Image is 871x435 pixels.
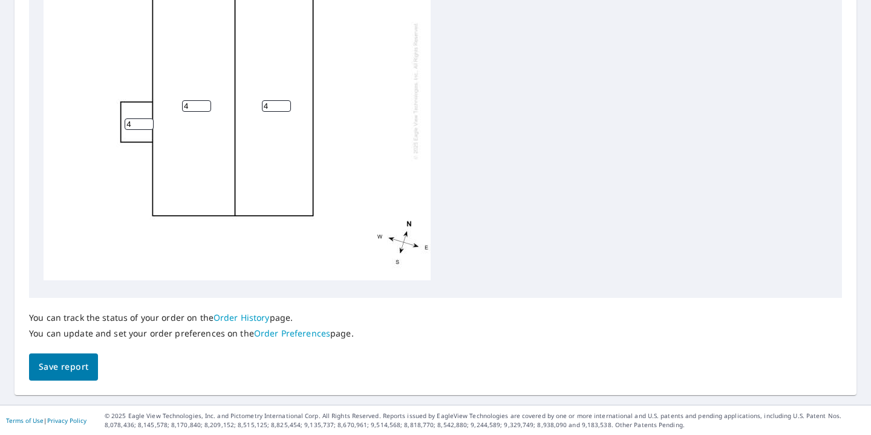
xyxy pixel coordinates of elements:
[47,416,86,425] a: Privacy Policy
[105,411,865,430] p: © 2025 Eagle View Technologies, Inc. and Pictometry International Corp. All Rights Reserved. Repo...
[214,312,270,323] a: Order History
[29,328,354,339] p: You can update and set your order preferences on the page.
[39,359,88,375] span: Save report
[6,416,44,425] a: Terms of Use
[6,417,86,424] p: |
[29,353,98,381] button: Save report
[29,312,354,323] p: You can track the status of your order on the page.
[254,327,330,339] a: Order Preferences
